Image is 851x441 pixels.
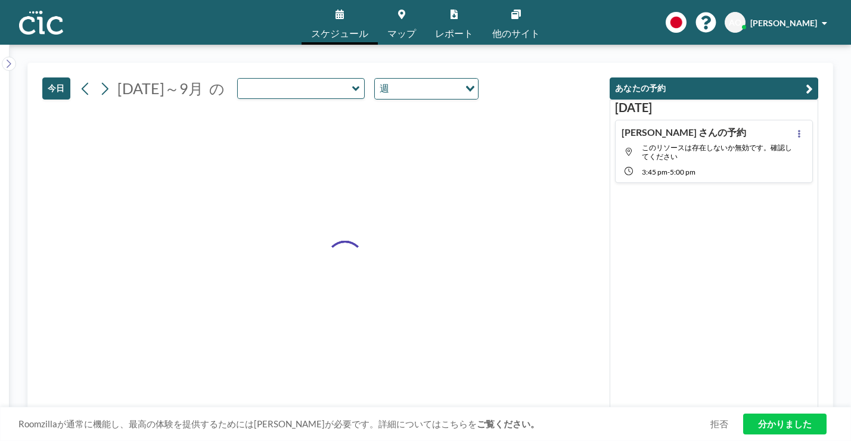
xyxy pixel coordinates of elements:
[380,82,389,94] font: 週
[18,418,477,429] font: Roomzillaが通常に機能し、最高の体験を提供するためには[PERSON_NAME]が必要です。詳細についてはこちらを
[42,77,70,100] button: 今日
[615,83,666,93] font: あなたの予約
[710,418,728,430] a: 拒否
[622,126,746,138] h4: [PERSON_NAME] さんの予約
[642,167,667,176] span: 3:45 PM
[758,418,812,429] font: 分かりました
[387,27,416,39] font: マップ
[667,167,670,176] span: -
[311,27,368,39] font: スケジュール
[19,11,63,35] img: 組織ロゴ
[375,79,478,99] div: オプションを検索
[750,18,817,28] font: [PERSON_NAME]
[492,27,540,39] font: 他のサイト
[393,81,458,97] input: オプションを検索
[209,79,225,97] font: の
[477,418,539,429] a: ご覧ください。
[615,100,813,115] h3: [DATE]
[435,27,473,39] font: レポート
[610,77,818,100] button: あなたの予約
[642,143,792,161] span: このリソースは存在しないか無効です。確認してください
[117,79,203,97] font: [DATE]～9月
[670,167,695,176] span: 5:00 PM
[48,83,65,93] font: 今日
[729,17,741,27] font: AO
